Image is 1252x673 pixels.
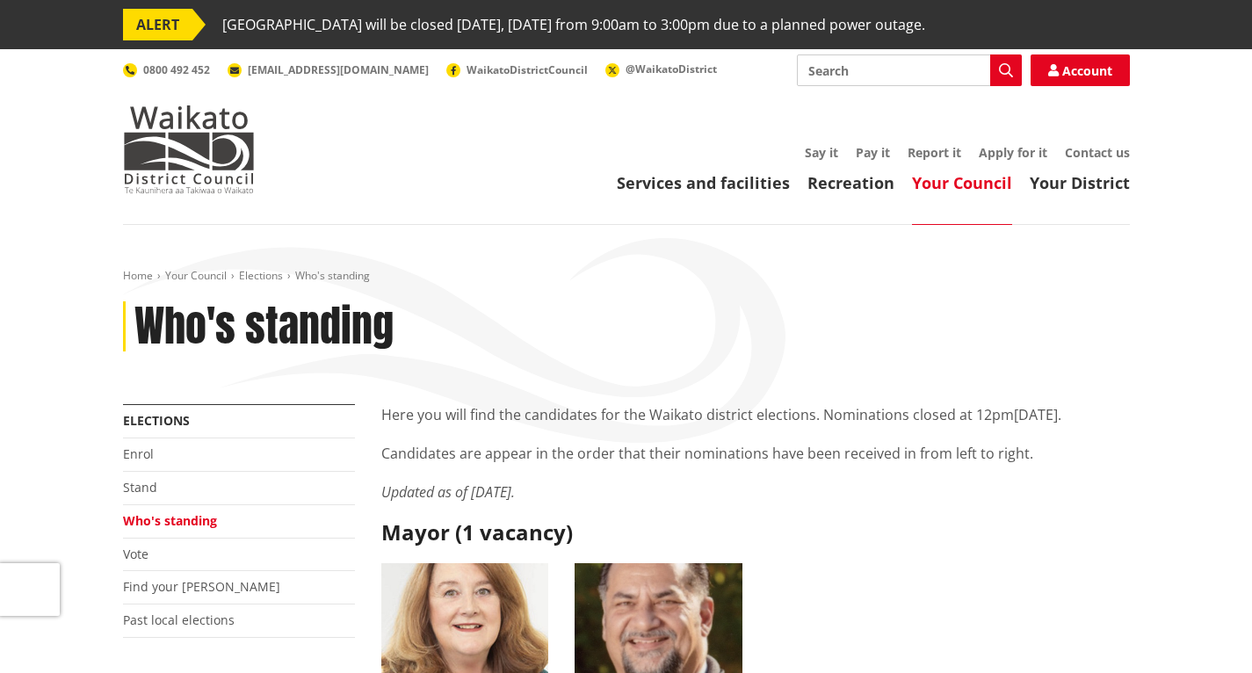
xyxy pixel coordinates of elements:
[123,445,154,462] a: Enrol
[912,172,1012,193] a: Your Council
[381,404,1130,425] p: Here you will find the candidates for the Waikato district elections. Nominations closed at 12pm[...
[228,62,429,77] a: [EMAIL_ADDRESS][DOMAIN_NAME]
[134,301,394,352] h1: Who's standing
[381,443,1130,464] p: Candidates are appear in the order that their nominations have been received in from left to right.
[123,611,235,628] a: Past local elections
[123,546,148,562] a: Vote
[626,62,717,76] span: @WaikatoDistrict
[807,172,894,193] a: Recreation
[123,268,153,283] a: Home
[165,268,227,283] a: Your Council
[123,105,255,193] img: Waikato District Council - Te Kaunihera aa Takiwaa o Waikato
[381,517,573,546] strong: Mayor (1 vacancy)
[239,268,283,283] a: Elections
[617,172,790,193] a: Services and facilities
[805,144,838,161] a: Say it
[1065,144,1130,161] a: Contact us
[295,268,370,283] span: Who's standing
[1031,54,1130,86] a: Account
[143,62,210,77] span: 0800 492 452
[123,578,280,595] a: Find your [PERSON_NAME]
[123,412,190,429] a: Elections
[123,479,157,496] a: Stand
[381,482,515,502] em: Updated as of [DATE].
[856,144,890,161] a: Pay it
[446,62,588,77] a: WaikatoDistrictCouncil
[222,9,925,40] span: [GEOGRAPHIC_DATA] will be closed [DATE], [DATE] from 9:00am to 3:00pm due to a planned power outage.
[797,54,1022,86] input: Search input
[123,269,1130,284] nav: breadcrumb
[908,144,961,161] a: Report it
[123,512,217,529] a: Who's standing
[605,62,717,76] a: @WaikatoDistrict
[248,62,429,77] span: [EMAIL_ADDRESS][DOMAIN_NAME]
[979,144,1047,161] a: Apply for it
[467,62,588,77] span: WaikatoDistrictCouncil
[123,9,192,40] span: ALERT
[123,62,210,77] a: 0800 492 452
[1030,172,1130,193] a: Your District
